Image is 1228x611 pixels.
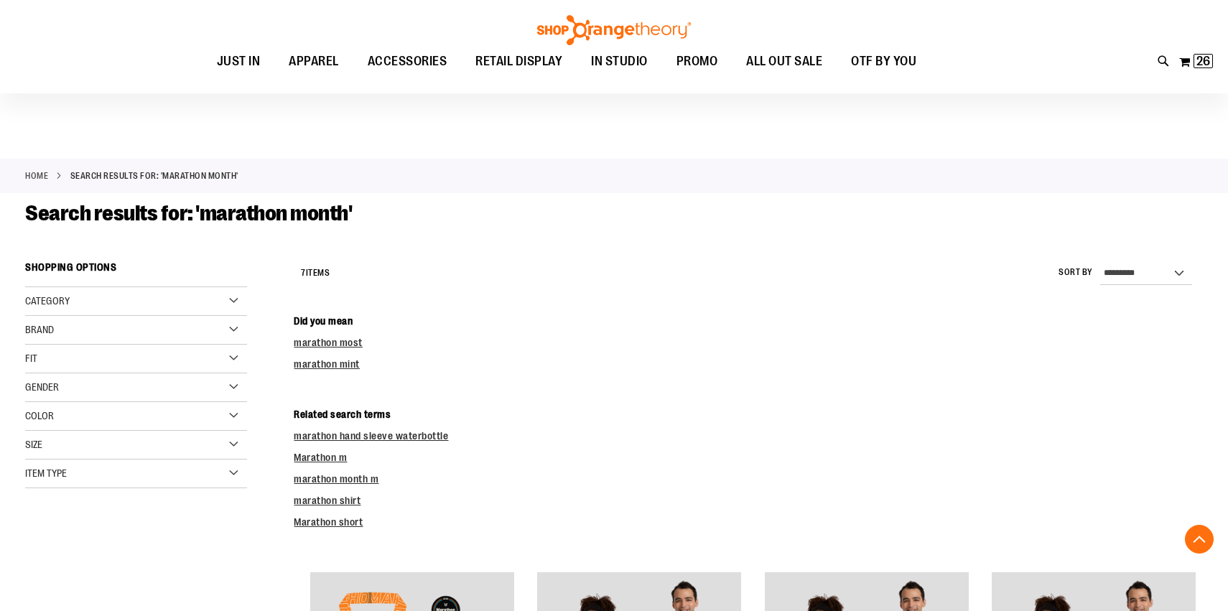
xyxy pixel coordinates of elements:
[294,314,1203,328] dt: Did you mean
[1196,54,1210,68] span: 26
[301,262,330,284] h2: Items
[25,353,37,364] span: Fit
[676,45,718,78] span: PROMO
[25,439,42,450] span: Size
[1059,266,1093,279] label: Sort By
[851,45,916,78] span: OTF BY YOU
[1185,525,1214,554] button: Back To Top
[25,295,70,307] span: Category
[746,45,822,78] span: ALL OUT SALE
[70,169,238,182] strong: Search results for: 'marathon month'
[25,169,48,182] a: Home
[294,516,363,528] a: Marathon short
[25,410,54,421] span: Color
[294,452,347,463] a: Marathon m
[25,324,54,335] span: Brand
[294,430,448,442] a: marathon hand sleeve waterbottle
[289,45,339,78] span: APPAREL
[25,381,59,393] span: Gender
[535,15,693,45] img: Shop Orangetheory
[25,467,67,479] span: Item Type
[294,473,378,485] a: marathon month m
[294,495,361,506] a: marathon shirt
[294,337,363,348] a: marathon most
[591,45,648,78] span: IN STUDIO
[301,268,306,278] span: 7
[25,255,247,287] strong: Shopping Options
[475,45,562,78] span: RETAIL DISPLAY
[294,358,360,370] a: marathon mint
[217,45,261,78] span: JUST IN
[25,201,352,225] span: Search results for: 'marathon month'
[294,407,1203,421] dt: Related search terms
[368,45,447,78] span: ACCESSORIES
